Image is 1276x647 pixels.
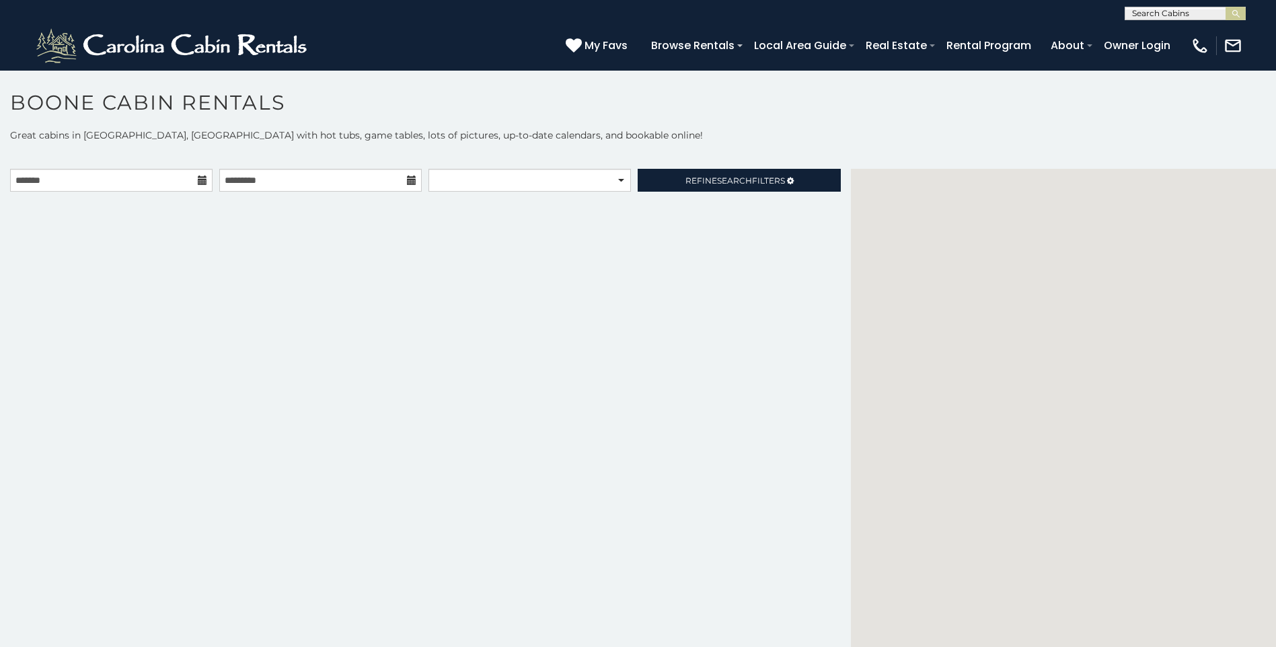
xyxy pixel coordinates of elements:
[1191,36,1209,55] img: phone-regular-white.png
[940,34,1038,57] a: Rental Program
[747,34,853,57] a: Local Area Guide
[1224,36,1242,55] img: mail-regular-white.png
[34,26,313,66] img: White-1-2.png
[638,169,840,192] a: RefineSearchFilters
[1097,34,1177,57] a: Owner Login
[717,176,752,186] span: Search
[685,176,785,186] span: Refine Filters
[859,34,934,57] a: Real Estate
[585,37,628,54] span: My Favs
[644,34,741,57] a: Browse Rentals
[1044,34,1091,57] a: About
[566,37,631,54] a: My Favs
